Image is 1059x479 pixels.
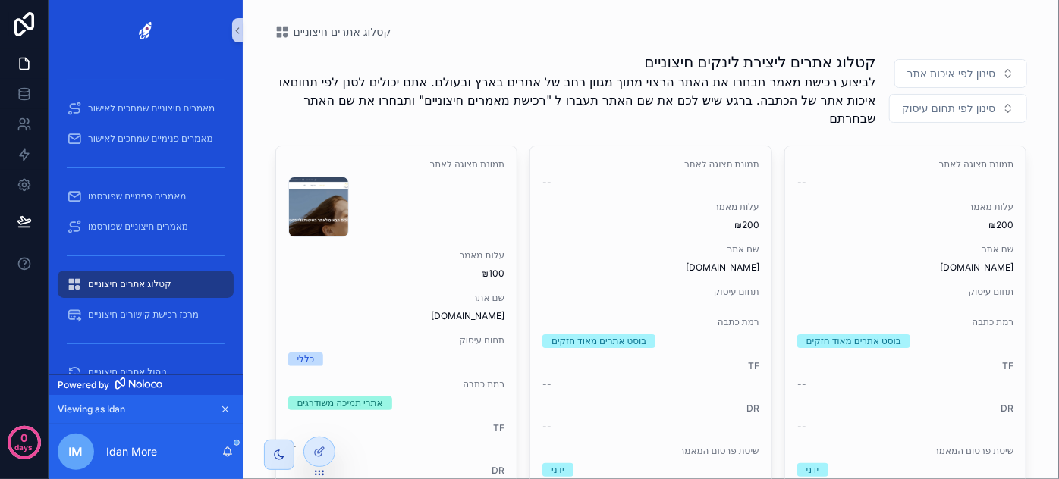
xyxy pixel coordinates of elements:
span: Viewing as Idan [58,403,125,415]
span: מאמרים חיצוניים שמחכים לאישור [88,102,215,114]
span: תמונת תצוגה לאתר [542,158,759,171]
a: קטלוג אתרים חיצוניים [275,24,391,39]
span: עלות מאמר [288,249,505,261]
span: שם אתר [797,243,1014,255]
span: [DOMAIN_NAME] [797,261,1014,274]
span: מאמרים פנימיים שמחכים לאישור [88,133,213,145]
span: -- [542,421,551,433]
span: סינון לפי איכות אתר [907,66,996,81]
span: תחום עיסוק [288,334,505,346]
span: שם אתר [542,243,759,255]
p: Idan More [106,444,157,459]
button: Select Button [894,59,1027,88]
a: מאמרים חיצוניים שפורסמו [58,213,234,240]
span: ₪200 [542,219,759,231]
span: -- [797,378,806,390]
span: ₪200 [797,219,1014,231]
span: עלות מאמר [542,201,759,213]
span: -- [797,421,806,433]
span: עלות מאמר [797,201,1014,213]
div: scrollable content [49,61,243,374]
span: סינון לפי תחום עיסוק [902,101,995,116]
div: ידני [551,463,564,477]
span: [DOMAIN_NAME] [288,310,505,322]
span: רמת כתבה [542,316,759,328]
span: TF [797,360,1014,372]
span: שם אתר [288,292,505,304]
h1: קטלוג אתרים ליצירת לינקים חיצוניים [275,52,876,73]
p: לביצוע רכישת מאמר תבחרו את האתר הרצוי מתוך מגוון רחב של אתרים בארץ ובעולם. אתם יכולים לסנן לפי תח... [275,73,876,127]
span: רמת כתבה [797,316,1014,328]
a: Powered by [49,374,243,395]
span: מרכז רכישת קישורים חיצוניים [88,308,199,321]
span: -- [542,177,551,189]
span: מאמרים חיצוניים שפורסמו [88,221,188,233]
span: IM [69,443,83,461]
span: תחום עיסוק [797,286,1014,298]
span: TF [542,360,759,372]
span: DR [542,402,759,415]
span: [DOMAIN_NAME] [542,261,759,274]
a: מאמרים חיצוניים שמחכים לאישור [58,95,234,122]
div: אתרי תמיכה משודרגים [297,396,383,410]
img: App logo [131,18,160,42]
p: days [15,437,33,458]
span: Powered by [58,379,109,391]
a: מאמרים פנימיים שפורסמו [58,183,234,210]
span: קטלוג אתרים חיצוניים [88,278,171,290]
a: מרכז רכישת קישורים חיצוניים [58,301,234,328]
span: ניהול אתרים חיצוניים [88,366,167,378]
span: מאמרים פנימיים שפורסמו [88,190,186,202]
span: TF [288,422,505,434]
div: ידני [806,463,819,477]
div: כללי [297,352,315,366]
button: Select Button [889,94,1026,123]
span: תחום עיסוק [542,286,759,298]
span: תמונת תצוגה לאתר [288,158,505,171]
span: קטלוג אתרים חיצוניים [294,24,391,39]
div: בוסט אתרים מאוד חזקים [551,334,646,348]
span: -- [542,378,551,390]
span: תמונת תצוגה לאתר [797,158,1014,171]
span: DR [288,465,505,477]
a: ניהול אתרים חיצוניים [58,358,234,386]
a: מאמרים פנימיים שמחכים לאישור [58,125,234,152]
span: שיטת פרסום המאמר [797,445,1014,457]
span: ₪100 [288,268,505,280]
span: -- [797,177,806,189]
a: קטלוג אתרים חיצוניים [58,271,234,298]
p: 0 [20,430,27,446]
div: בוסט אתרים מאוד חזקים [806,334,901,348]
span: שיטת פרסום המאמר [542,445,759,457]
span: DR [797,402,1014,415]
span: רמת כתבה [288,378,505,390]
